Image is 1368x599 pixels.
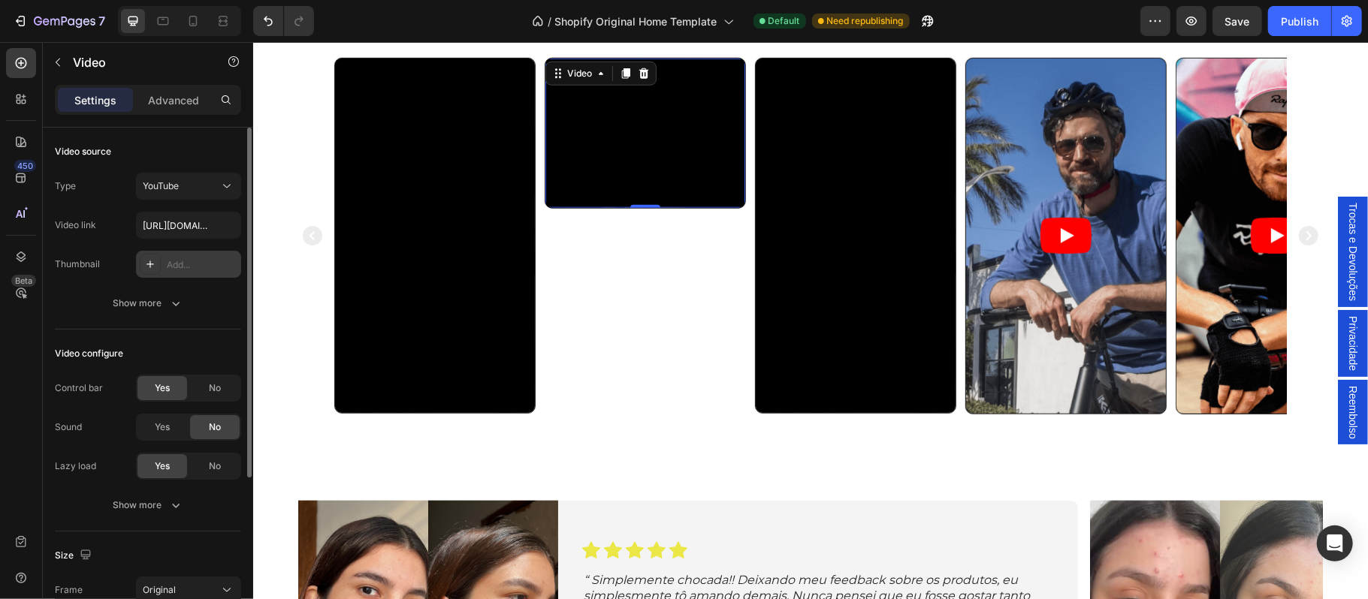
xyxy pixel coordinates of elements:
[827,14,904,28] span: Need republishing
[136,173,241,200] button: YouTube
[769,14,800,28] span: Default
[55,583,83,597] div: Frame
[1212,6,1262,36] button: Save
[113,296,183,311] div: Show more
[998,176,1049,212] button: Play
[253,42,1368,599] iframe: Design area
[209,420,221,434] span: No
[331,531,799,593] p: “ Simplemente chocada!! Deixando meu feedback sobre os produtos, eu simplesmente tô amando demais...
[55,347,123,360] div: Video configure
[155,420,170,434] span: Yes
[14,160,36,172] div: 450
[1092,274,1107,329] span: Privacidade
[209,381,221,395] span: No
[55,492,241,519] button: Show more
[55,459,96,473] div: Lazy load
[155,459,170,473] span: Yes
[555,14,717,29] span: Shopify Original Home Template
[73,53,201,71] p: Video
[1268,6,1331,36] button: Publish
[55,290,241,317] button: Show more
[98,12,105,30] p: 7
[113,498,183,513] div: Show more
[148,92,199,108] p: Advanced
[787,176,838,212] button: Play
[292,17,492,167] iframe: Video
[311,25,342,38] div: Video
[1317,525,1353,561] div: Open Intercom Messenger
[55,381,103,395] div: Control bar
[155,381,170,395] span: Yes
[82,17,282,371] iframe: Video
[55,546,95,566] div: Size
[6,6,112,36] button: 7
[167,258,237,272] div: Add...
[1225,15,1250,28] span: Save
[143,584,176,595] span: Original
[47,182,71,206] button: Carousel Back Arrow
[55,257,100,271] div: Thumbnail
[1092,161,1107,259] span: Trocas e Devoluções
[548,14,552,29] span: /
[209,459,221,473] span: No
[1281,14,1318,29] div: Publish
[143,180,179,191] span: YouTube
[55,218,96,232] div: Video link
[503,17,702,371] iframe: Video
[253,6,314,36] div: Undo/Redo
[1043,182,1068,206] button: Carousel Next Arrow
[1092,344,1107,397] span: Reembolso
[55,420,82,434] div: Sound
[55,179,76,193] div: Type
[55,145,111,158] div: Video source
[74,92,116,108] p: Settings
[11,275,36,287] div: Beta
[136,212,241,239] input: Insert video url here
